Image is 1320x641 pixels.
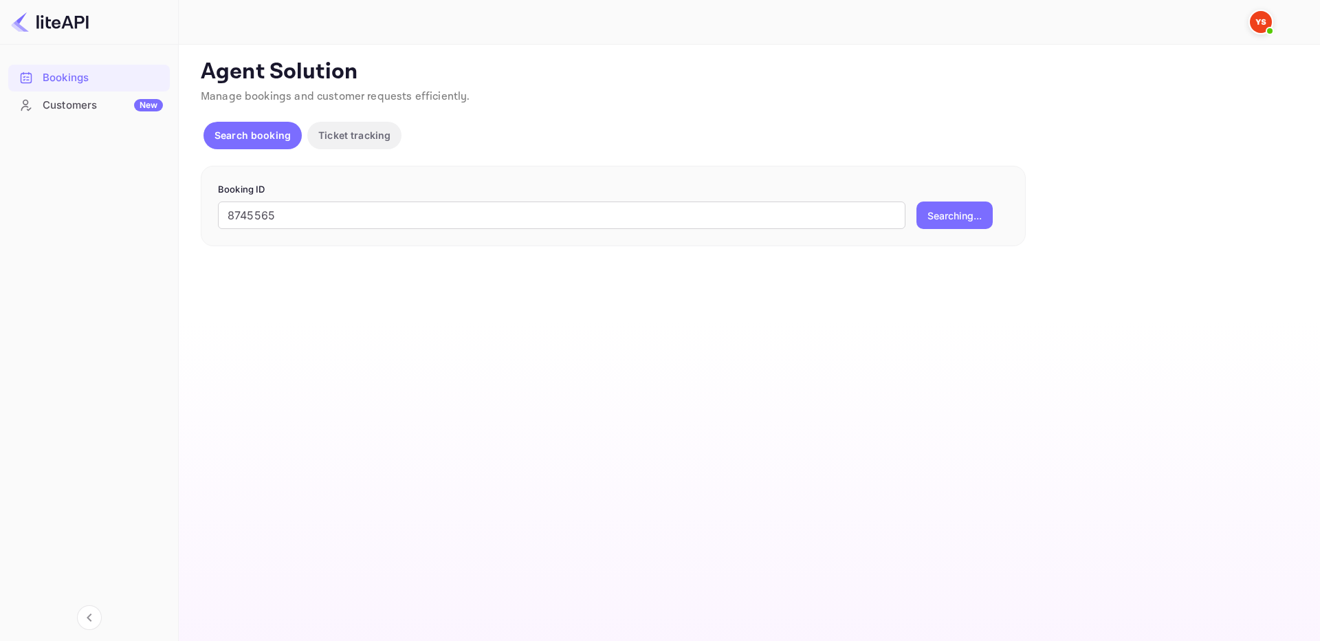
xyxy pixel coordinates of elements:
div: Customers [43,98,163,113]
p: Agent Solution [201,58,1295,86]
button: Collapse navigation [77,605,102,630]
input: Enter Booking ID (e.g., 63782194) [218,202,905,229]
div: Bookings [8,65,170,91]
a: Bookings [8,65,170,90]
div: CustomersNew [8,92,170,119]
button: Searching... [916,202,993,229]
span: Manage bookings and customer requests efficiently. [201,89,470,104]
div: Bookings [43,70,163,86]
div: New [134,99,163,111]
img: LiteAPI logo [11,11,89,33]
p: Search booking [214,128,291,142]
p: Booking ID [218,183,1009,197]
img: Yandex Support [1250,11,1272,33]
p: Ticket tracking [318,128,390,142]
a: CustomersNew [8,92,170,118]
